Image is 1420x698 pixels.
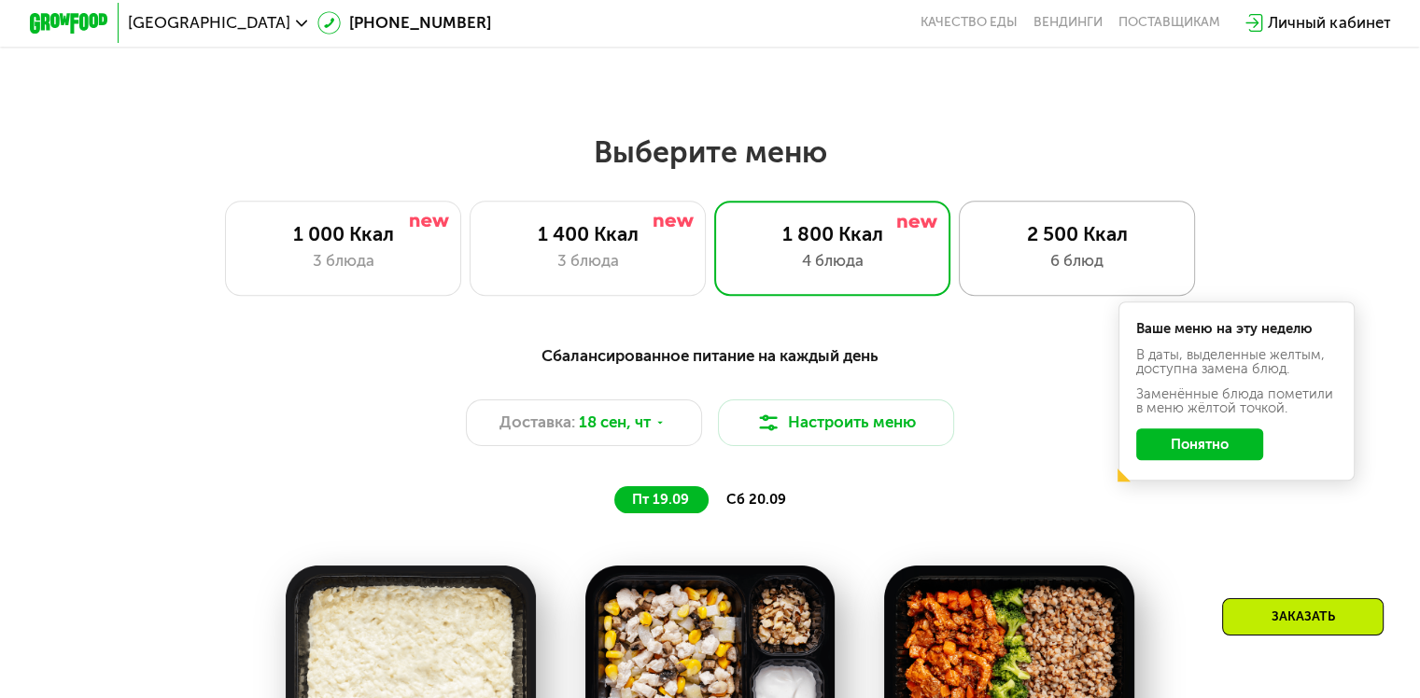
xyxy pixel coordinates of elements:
span: [GEOGRAPHIC_DATA] [128,15,290,31]
div: Личный кабинет [1268,11,1390,35]
div: Ваше меню на эту неделю [1136,322,1338,336]
a: [PHONE_NUMBER] [317,11,491,35]
h2: Выберите меню [63,133,1357,171]
div: 3 блюда [246,249,441,272]
div: 3 блюда [490,249,685,272]
div: Сбалансированное питание на каждый день [126,343,1294,368]
div: 6 блюд [979,249,1174,272]
div: поставщикам [1118,15,1220,31]
span: пт 19.09 [632,491,689,508]
div: Заказать [1222,598,1384,635]
div: В даты, выделенные желтым, доступна замена блюд. [1136,348,1338,376]
button: Настроить меню [718,399,955,447]
div: 2 500 Ккал [979,222,1174,245]
span: сб 20.09 [726,491,786,508]
a: Вендинги [1033,15,1103,31]
span: Доставка: [499,411,575,434]
div: 1 000 Ккал [246,222,441,245]
span: 18 сен, чт [579,411,651,434]
div: 1 800 Ккал [735,222,930,245]
div: 1 400 Ккал [490,222,685,245]
a: Качество еды [921,15,1018,31]
button: Понятно [1136,428,1263,460]
div: Заменённые блюда пометили в меню жёлтой точкой. [1136,387,1338,415]
div: 4 блюда [735,249,930,272]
